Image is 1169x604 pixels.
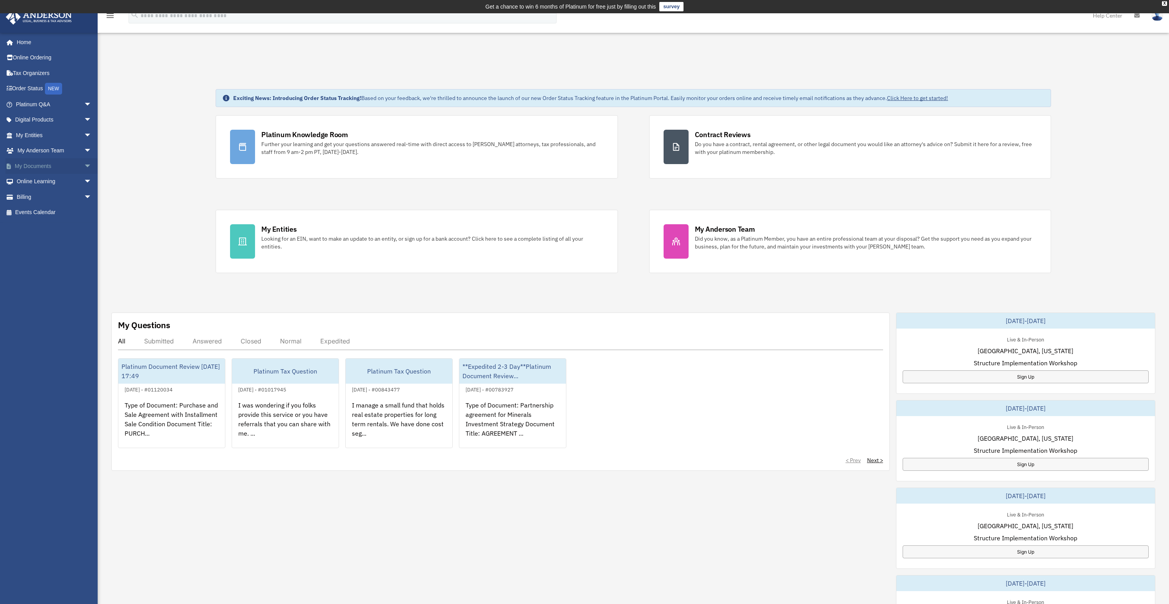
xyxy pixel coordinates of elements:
a: Sign Up [903,458,1149,471]
span: arrow_drop_down [84,189,100,205]
div: My Entities [261,224,296,234]
div: Submitted [144,337,174,345]
a: Tax Organizers [5,65,104,81]
div: Based on your feedback, we're thrilled to announce the launch of our new Order Status Tracking fe... [233,94,948,102]
span: Structure Implementation Workshop [974,446,1077,455]
span: arrow_drop_down [84,174,100,190]
div: I manage a small fund that holds real estate properties for long term rentals. We have done cost ... [346,394,452,455]
span: arrow_drop_down [84,143,100,159]
a: Sign Up [903,370,1149,383]
i: search [130,11,139,19]
span: arrow_drop_down [84,96,100,113]
div: NEW [45,83,62,95]
div: Normal [280,337,302,345]
span: Structure Implementation Workshop [974,358,1077,368]
a: Order StatusNEW [5,81,104,97]
span: [GEOGRAPHIC_DATA], [US_STATE] [978,346,1073,356]
a: Platinum Q&Aarrow_drop_down [5,96,104,112]
strong: Exciting News: Introducing Order Status Tracking! [233,95,361,102]
a: Home [5,34,100,50]
div: [DATE]-[DATE] [896,488,1155,504]
a: menu [105,14,115,20]
div: Looking for an EIN, want to make an update to an entity, or sign up for a bank account? Click her... [261,235,603,250]
a: Platinum Knowledge Room Further your learning and get your questions answered real-time with dire... [216,115,618,179]
div: [DATE] - #01120034 [118,385,179,393]
div: [DATE] - #00843477 [346,385,406,393]
span: [GEOGRAPHIC_DATA], [US_STATE] [978,434,1073,443]
a: My Entitiesarrow_drop_down [5,127,104,143]
a: Online Ordering [5,50,104,66]
div: All [118,337,125,345]
a: Digital Productsarrow_drop_down [5,112,104,128]
div: Closed [241,337,261,345]
div: [DATE] - #01017945 [232,385,293,393]
div: Type of Document: Purchase and Sale Agreement with Installment Sale Condition Document Title: PUR... [118,394,225,455]
span: arrow_drop_down [84,112,100,128]
span: arrow_drop_down [84,158,100,174]
div: Platinum Tax Question [346,359,452,384]
div: close [1162,1,1167,6]
div: Type of Document: Partnership agreement for Minerals Investment Strategy Document Title: AGREEMEN... [459,394,566,455]
img: Anderson Advisors Platinum Portal [4,9,74,25]
a: Sign Up [903,545,1149,558]
div: Answered [193,337,222,345]
a: Online Learningarrow_drop_down [5,174,104,189]
div: Live & In-Person [1001,335,1050,343]
a: My Entities Looking for an EIN, want to make an update to an entity, or sign up for a bank accoun... [216,210,618,273]
span: Structure Implementation Workshop [974,533,1077,543]
a: My Documentsarrow_drop_down [5,158,104,174]
span: arrow_drop_down [84,127,100,143]
div: Live & In-Person [1001,510,1050,518]
a: Events Calendar [5,205,104,220]
a: **Expedited 2-3 Day**Platinum Document Review...[DATE] - #00783927Type of Document: Partnership a... [459,358,566,448]
div: Platinum Tax Question [232,359,339,384]
a: Next > [867,456,883,464]
a: Billingarrow_drop_down [5,189,104,205]
a: Platinum Tax Question[DATE] - #00843477I manage a small fund that holds real estate properties fo... [345,358,453,448]
div: Expedited [320,337,350,345]
a: Platinum Document Review [DATE] 17:49[DATE] - #01120034Type of Document: Purchase and Sale Agreem... [118,358,225,448]
div: [DATE] - #00783927 [459,385,520,393]
a: survey [659,2,684,11]
div: Platinum Document Review [DATE] 17:49 [118,359,225,384]
a: My Anderson Team Did you know, as a Platinum Member, you have an entire professional team at your... [649,210,1051,273]
div: Did you know, as a Platinum Member, you have an entire professional team at your disposal? Get th... [695,235,1037,250]
div: My Anderson Team [695,224,755,234]
div: Do you have a contract, rental agreement, or other legal document you would like an attorney's ad... [695,140,1037,156]
span: [GEOGRAPHIC_DATA], [US_STATE] [978,521,1073,531]
div: [DATE]-[DATE] [896,400,1155,416]
div: **Expedited 2-3 Day**Platinum Document Review... [459,359,566,384]
div: Live & In-Person [1001,422,1050,431]
div: Platinum Knowledge Room [261,130,348,139]
div: [DATE]-[DATE] [896,575,1155,591]
a: My Anderson Teamarrow_drop_down [5,143,104,159]
a: Platinum Tax Question[DATE] - #01017945I was wondering if you folks provide this service or you h... [232,358,339,448]
div: [DATE]-[DATE] [896,313,1155,329]
div: Contract Reviews [695,130,751,139]
a: Contract Reviews Do you have a contract, rental agreement, or other legal document you would like... [649,115,1051,179]
div: My Questions [118,319,170,331]
img: User Pic [1151,10,1163,21]
i: menu [105,11,115,20]
div: Get a chance to win 6 months of Platinum for free just by filling out this [485,2,656,11]
div: Further your learning and get your questions answered real-time with direct access to [PERSON_NAM... [261,140,603,156]
a: Click Here to get started! [887,95,948,102]
div: I was wondering if you folks provide this service or you have referrals that you can share with m... [232,394,339,455]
